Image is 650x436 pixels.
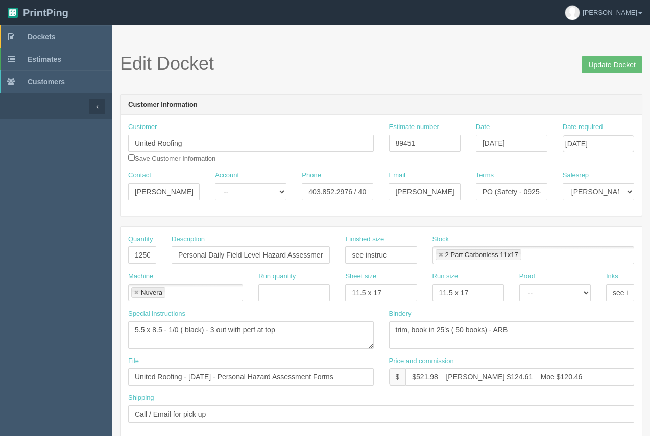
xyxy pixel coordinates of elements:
label: Finished size [345,235,384,244]
input: Update Docket [582,56,642,73]
label: Stock [432,235,449,244]
label: Shipping [128,393,154,403]
img: logo-3e63b451c926e2ac314895c53de4908e5d424f24456219fb08d385ab2e579770.png [8,8,18,18]
label: Run quantity [258,272,296,281]
span: Estimates [28,55,61,63]
div: $ [389,368,406,386]
header: Customer Information [121,95,642,115]
div: 2 Part Carbonless 11x17 [445,251,518,258]
textarea: 5.5 x 8.5 - 1/0 ( black) - 3 out with perf at top [128,321,374,349]
span: Dockets [28,33,55,41]
label: File [128,356,139,366]
label: Estimate number [389,122,439,132]
label: Run size [432,272,459,281]
label: Inks [606,272,618,281]
label: Contact [128,171,151,181]
img: avatar_default-7531ab5dedf162e01f1e0bb0964e6a185e93c5c22dfe317fb01d7f8cd2b1632c.jpg [565,6,580,20]
label: Machine [128,272,153,281]
label: Description [172,235,205,244]
label: Email [389,171,405,181]
label: Phone [302,171,321,181]
label: Sheet size [345,272,376,281]
label: Date [476,122,490,132]
label: Bindery [389,309,412,319]
label: Customer [128,122,157,132]
label: Quantity [128,235,153,244]
label: Special instructions [128,309,185,319]
div: Save Customer Information [128,122,374,163]
input: Enter customer name [128,135,374,152]
h1: Edit Docket [120,54,642,74]
div: Nuvera [141,289,162,296]
label: Price and commission [389,356,454,366]
label: Terms [476,171,494,181]
span: Customers [28,78,65,86]
label: Date required [563,122,603,132]
label: Salesrep [563,171,589,181]
label: Proof [519,272,535,281]
label: Account [215,171,239,181]
textarea: trim, book in 25's ( 50 books) - ARB [389,321,635,349]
